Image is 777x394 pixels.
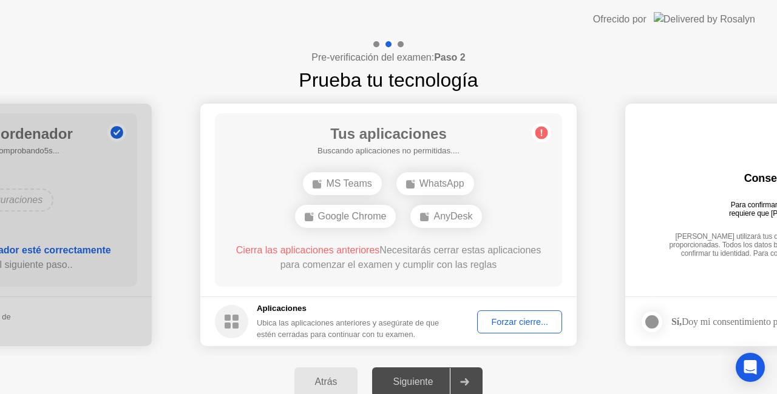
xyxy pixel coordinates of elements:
[299,65,478,95] h1: Prueba tu tecnología
[298,376,355,387] div: Atrás
[311,50,465,65] h4: Pre-verificación del examen:
[317,123,460,145] h1: Tus aplicaciones
[295,205,396,228] div: Google Chrome
[736,353,765,382] div: Open Intercom Messenger
[477,310,562,333] button: Forzar cierre...
[232,243,545,272] div: Necesitarás cerrar estas aplicaciones para comenzar el examen y cumplir con las reglas
[257,302,441,315] h5: Aplicaciones
[396,172,474,195] div: WhatsApp
[434,52,466,62] b: Paso 2
[236,245,380,255] span: Cierra las aplicaciones anteriores
[654,12,755,26] img: Delivered by Rosalyn
[317,145,460,157] h5: Buscando aplicaciones no permitidas....
[593,12,646,27] div: Ofrecido por
[481,317,558,327] div: Forzar cierre...
[376,376,450,387] div: Siguiente
[257,317,441,340] div: Ubica las aplicaciones anteriores y asegúrate de que estén cerradas para continuar con tu examen.
[410,205,482,228] div: AnyDesk
[303,172,381,195] div: MS Teams
[671,316,682,327] strong: Sí,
